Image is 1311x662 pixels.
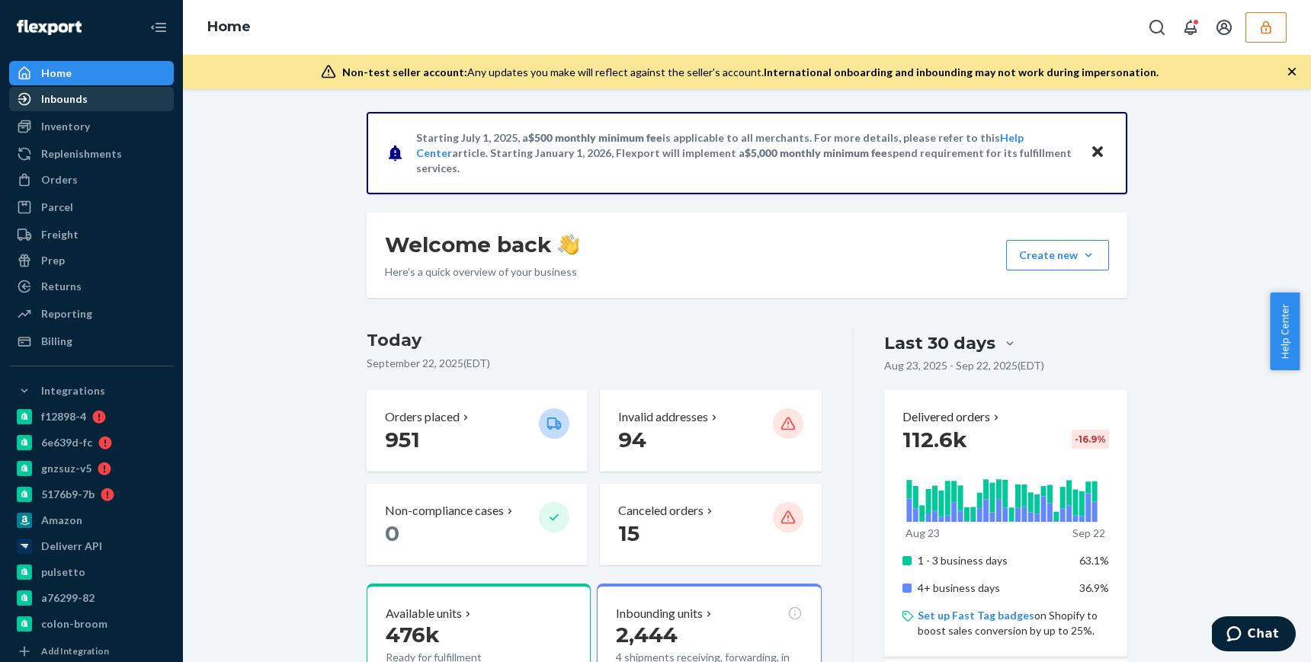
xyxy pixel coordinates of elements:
p: Starting July 1, 2025, a is applicable to all merchants. For more details, please refer to this a... [416,130,1075,176]
div: Billing [41,334,72,349]
a: f12898-4 [9,405,174,429]
button: Invalid addresses 94 [600,390,821,472]
div: Deliverr API [41,539,102,554]
div: Amazon [41,513,82,528]
iframe: Opens a widget where you can chat to one of our agents [1212,616,1296,654]
span: $5,000 monthly minimum fee [745,146,887,159]
a: Prep [9,248,174,273]
div: pulsetto [41,564,85,580]
div: Add Integration [41,644,109,657]
span: 2,444 [616,622,678,648]
span: 94 [618,427,646,453]
a: Reporting [9,302,174,326]
p: Sep 22 [1072,526,1105,541]
span: 951 [385,427,420,453]
button: Help Center [1270,293,1300,370]
p: Aug 23, 2025 - Sep 22, 2025 ( EDT ) [884,358,1044,373]
a: Freight [9,222,174,247]
h3: Today [367,328,822,353]
a: Parcel [9,195,174,219]
button: Canceled orders 15 [600,484,821,565]
a: gnzsuz-v5 [9,456,174,481]
a: Add Integration [9,642,174,660]
p: Here’s a quick overview of your business [385,264,579,280]
img: Flexport logo [17,20,82,35]
span: International onboarding and inbounding may not work during impersonation. [764,66,1159,78]
div: Integrations [41,383,105,398]
img: hand-wave emoji [558,234,579,255]
a: 6e639d-fc [9,430,174,455]
p: Invalid addresses [618,408,708,426]
div: Prep [41,253,65,268]
a: Inventory [9,114,174,139]
p: Non-compliance cases [385,502,504,520]
button: Close Navigation [143,12,174,43]
button: Create new [1006,240,1109,270]
a: pulsetto [9,560,174,584]
p: 4+ business days [918,580,1068,596]
div: colon-broom [41,616,107,632]
button: Delivered orders [902,408,1002,426]
a: a76299-82 [9,586,174,610]
div: a76299-82 [41,590,95,606]
ol: breadcrumbs [195,5,263,50]
div: Orders [41,172,78,187]
span: 36.9% [1079,581,1109,594]
div: Reporting [41,306,92,321]
a: Set up Fast Tag badges [918,609,1034,622]
span: $500 monthly minimum fee [528,131,662,144]
button: Open notifications [1175,12,1206,43]
h1: Welcome back [385,231,579,258]
div: Last 30 days [884,331,995,355]
span: 63.1% [1079,554,1109,567]
a: Amazon [9,508,174,532]
p: September 22, 2025 ( EDT ) [367,356,822,371]
a: Inbounds [9,87,174,111]
button: Open account menu [1209,12,1239,43]
p: 1 - 3 business days [918,553,1068,568]
div: Parcel [41,200,73,215]
div: Returns [41,279,82,294]
span: 15 [618,520,639,546]
p: Aug 23 [906,526,940,541]
p: Orders placed [385,408,460,426]
div: -16.9 % [1072,430,1109,449]
p: Canceled orders [618,502,704,520]
p: Inbounding units [616,605,703,622]
button: Open Search Box [1142,12,1172,43]
a: Deliverr API [9,534,174,558]
button: Orders placed 951 [367,390,588,472]
div: Replenishments [41,146,122,162]
a: 5176b9-7b [9,482,174,507]
div: Freight [41,227,79,242]
div: f12898-4 [41,409,86,424]
a: Replenishments [9,142,174,166]
div: 6e639d-fc [41,435,92,450]
a: colon-broom [9,612,174,636]
button: Integrations [9,379,174,403]
a: Billing [9,329,174,353]
span: 0 [385,520,399,546]
div: Any updates you make will reflect against the seller's account. [342,65,1159,80]
a: Home [207,18,251,35]
a: Home [9,61,174,85]
div: Inbounds [41,91,88,107]
div: Inventory [41,119,90,134]
button: Close [1088,142,1107,164]
div: Home [41,66,72,81]
a: Orders [9,168,174,192]
div: gnzsuz-v5 [41,461,91,476]
span: Non-test seller account: [342,66,467,78]
p: Available units [386,605,462,622]
span: 476k [386,622,440,648]
span: 112.6k [902,427,967,453]
button: Non-compliance cases 0 [367,484,588,565]
p: on Shopify to boost sales conversion by up to 25%. [918,608,1109,638]
div: 5176b9-7b [41,487,95,502]
a: Returns [9,274,174,299]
